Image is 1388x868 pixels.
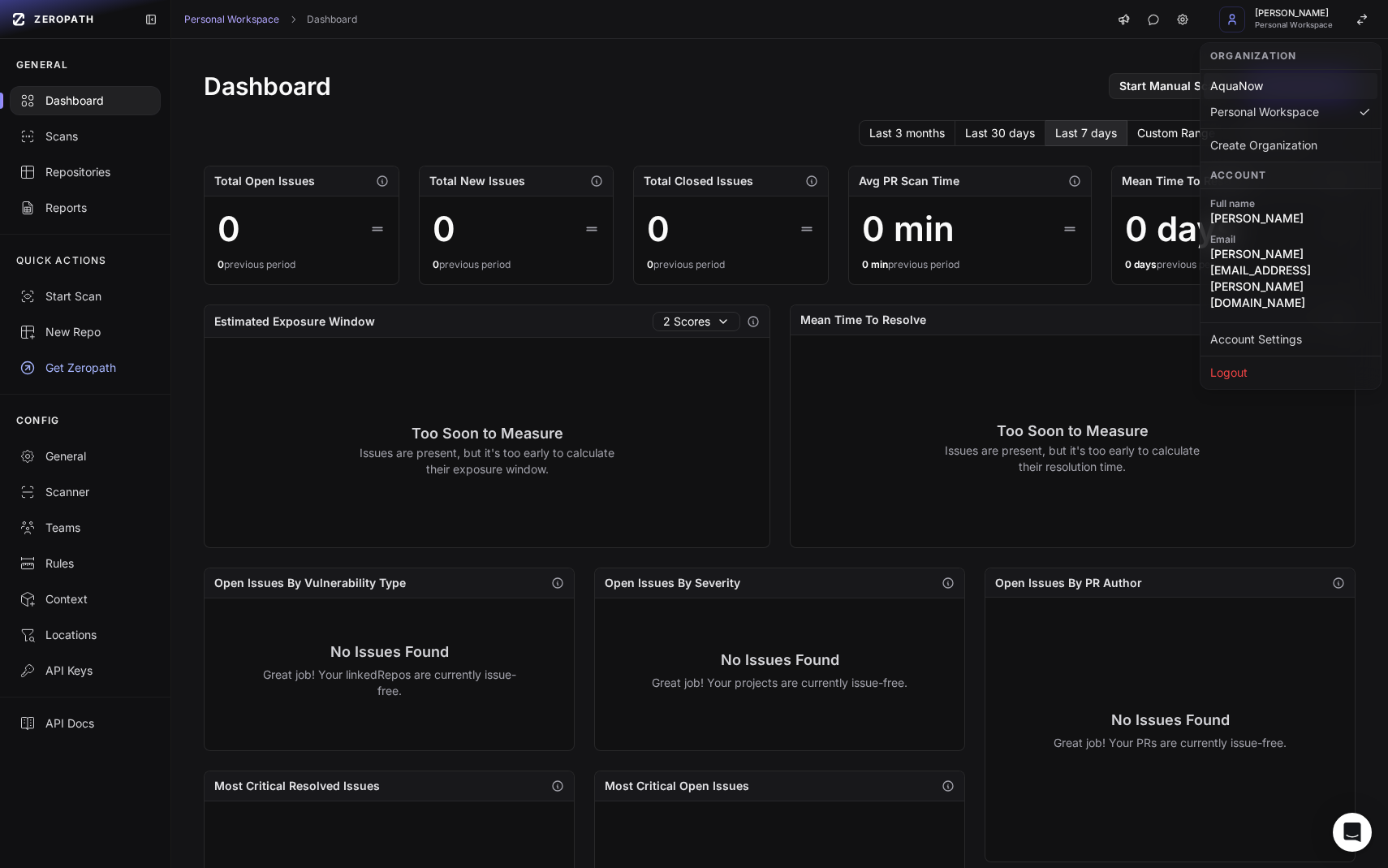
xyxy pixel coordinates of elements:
div: Account [1200,162,1381,189]
div: Start Scan [19,288,151,304]
p: Issues are present, but it's too early to calculate their exposure window. [360,445,615,477]
h3: No Issues Found [261,641,517,663]
div: Create Organization [1204,132,1377,158]
a: Dashboard [307,13,357,26]
div: Get Zeropath [19,360,151,376]
span: 0 min [862,258,888,270]
span: ZEROPATH [34,13,94,26]
h2: Most Critical Resolved Issues [214,778,380,794]
div: Scanner [19,484,151,500]
h3: Too Soon to Measure [945,420,1200,443]
h3: No Issues Found [652,649,907,672]
span: 0 [647,258,653,270]
h2: Total Open Issues [214,173,315,189]
button: 2 Scores [653,312,740,331]
h2: Mean Time To Resolve [800,312,926,328]
p: CONFIG [16,414,59,427]
div: previous period [647,258,814,271]
span: 0 days [1125,258,1157,270]
div: 0 min [862,209,955,248]
a: ZEROPATH [6,6,131,32]
button: Last 30 days [955,120,1045,146]
div: Rules [19,555,151,572]
h3: Too Soon to Measure [360,422,615,445]
span: [PERSON_NAME][EMAIL_ADDRESS][PERSON_NAME][DOMAIN_NAME] [1210,246,1371,311]
h1: Dashboard [204,71,331,101]
div: 0 days [1125,209,1235,248]
button: Last 3 months [859,120,955,146]
div: 0 [218,209,240,248]
div: 0 [647,209,670,248]
div: AquaNow [1204,73,1377,99]
h2: Total New Issues [429,173,525,189]
div: Open Intercom Messenger [1333,813,1372,852]
h2: Open Issues By Severity [605,575,740,591]
button: Custom Range [1127,120,1226,146]
p: Great job! Your projects are currently issue-free. [652,675,907,691]
nav: breadcrumb [184,13,357,26]
p: GENERAL [16,58,68,71]
a: Start Manual Scan [1109,73,1232,99]
div: API Keys [19,663,151,679]
span: 0 [433,258,439,270]
div: Organization [1200,43,1381,70]
h2: Mean Time To Resolve [1122,173,1248,189]
div: Teams [19,520,151,536]
div: previous period [862,258,1079,271]
div: [PERSON_NAME] Personal Workspace [1200,42,1382,390]
a: Account Settings [1204,326,1377,352]
div: 0 [433,209,455,248]
a: Personal Workspace [184,13,279,26]
div: Scans [19,128,151,145]
h2: Most Critical Open Issues [605,778,749,794]
p: Issues are present, but it's too early to calculate their resolution time. [945,443,1200,475]
span: Personal Workspace [1255,21,1333,29]
p: Great job! Your PRs are currently issue-free. [1054,735,1287,751]
p: QUICK ACTIONS [16,254,107,267]
div: API Docs [19,715,151,732]
div: previous period [218,258,385,271]
div: Personal Workspace [1204,99,1377,125]
div: New Repo [19,324,151,340]
span: Full name [1210,197,1371,210]
span: [PERSON_NAME] [1210,210,1371,227]
div: previous period [433,258,600,271]
button: Last 7 days [1045,120,1127,146]
h2: Avg PR Scan Time [859,173,959,189]
p: Great job! Your linkedRepos are currently issue-free. [261,667,517,699]
span: [PERSON_NAME] [1255,9,1333,18]
svg: chevron right, [287,14,299,25]
div: General [19,448,151,464]
span: Email [1210,233,1371,246]
span: 0 [218,258,224,270]
div: Reports [19,200,151,216]
div: Logout [1204,360,1377,386]
h2: Estimated Exposure Window [214,313,375,330]
div: previous period [1125,258,1342,271]
div: Dashboard [19,93,151,109]
div: Repositories [19,164,151,180]
h2: Open Issues By PR Author [995,575,1142,591]
h2: Open Issues By Vulnerability Type [214,575,406,591]
div: Locations [19,627,151,643]
h3: No Issues Found [1054,709,1287,732]
h2: Total Closed Issues [644,173,753,189]
div: Context [19,591,151,607]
